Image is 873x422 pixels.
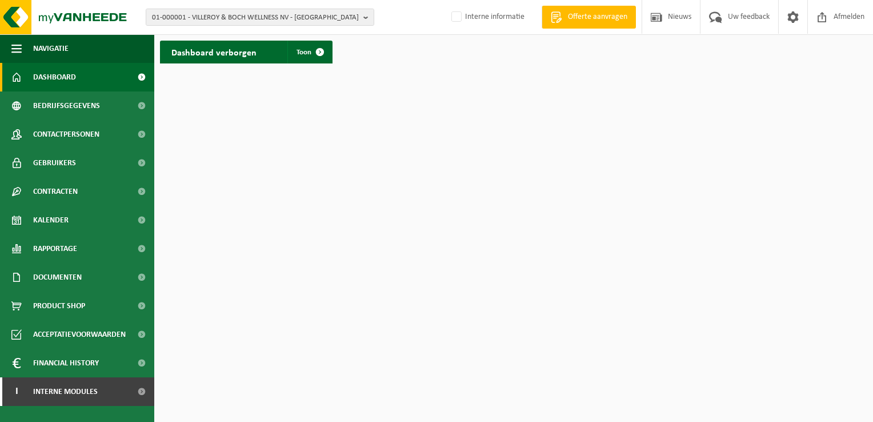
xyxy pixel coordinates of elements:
[33,91,100,120] span: Bedrijfsgegevens
[33,206,69,234] span: Kalender
[152,9,359,26] span: 01-000001 - VILLEROY & BOCH WELLNESS NV - [GEOGRAPHIC_DATA]
[33,34,69,63] span: Navigatie
[160,41,268,63] h2: Dashboard verborgen
[33,320,126,349] span: Acceptatievoorwaarden
[542,6,636,29] a: Offerte aanvragen
[297,49,311,56] span: Toon
[33,234,77,263] span: Rapportage
[33,149,76,177] span: Gebruikers
[33,120,99,149] span: Contactpersonen
[33,377,98,406] span: Interne modules
[33,263,82,292] span: Documenten
[287,41,331,63] a: Toon
[11,377,22,406] span: I
[565,11,630,23] span: Offerte aanvragen
[33,63,76,91] span: Dashboard
[33,177,78,206] span: Contracten
[449,9,524,26] label: Interne informatie
[33,349,99,377] span: Financial History
[146,9,374,26] button: 01-000001 - VILLEROY & BOCH WELLNESS NV - [GEOGRAPHIC_DATA]
[33,292,85,320] span: Product Shop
